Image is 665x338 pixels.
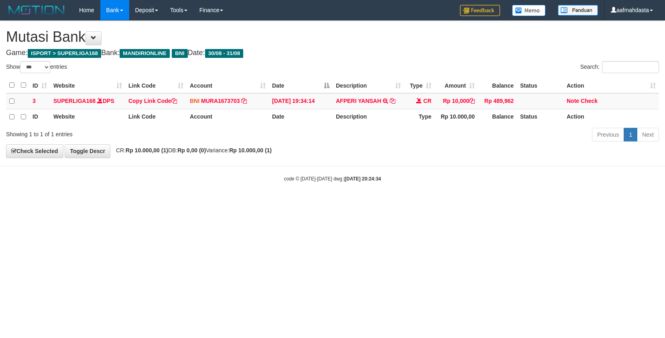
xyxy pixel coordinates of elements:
[469,98,475,104] a: Copy Rp 10,000 to clipboard
[563,109,659,125] th: Action
[478,109,517,125] th: Balance
[33,98,36,104] span: 3
[512,5,546,16] img: Button%20Memo.svg
[201,98,240,104] a: MURA1673703
[6,29,659,45] h1: Mutasi Bank
[241,98,247,104] a: Copy MURA1673703 to clipboard
[6,49,659,57] h4: Game: Bank: Date:
[563,78,659,93] th: Action: activate to sort column ascending
[336,98,381,104] a: AFPERI YANSAH
[460,5,500,16] img: Feedback.jpg
[567,98,579,104] a: Note
[6,61,67,73] label: Show entries
[6,127,271,138] div: Showing 1 to 1 of 1 entries
[112,147,272,154] span: CR: DB: Variance:
[50,109,125,125] th: Website
[333,109,404,125] th: Description
[404,109,435,125] th: Type
[478,78,517,93] th: Balance
[284,176,381,182] small: code © [DATE]-[DATE] dwg |
[190,98,199,104] span: BNI
[602,61,659,73] input: Search:
[29,78,50,93] th: ID: activate to sort column ascending
[404,78,435,93] th: Type: activate to sort column ascending
[125,109,187,125] th: Link Code
[128,98,177,104] a: Copy Link Code
[50,78,125,93] th: Website: activate to sort column ascending
[120,49,170,58] span: MANDIRIONLINE
[65,144,110,158] a: Toggle Descr
[172,49,187,58] span: BNI
[28,49,101,58] span: ISPORT > SUPERLIGA168
[517,78,563,93] th: Status
[6,144,63,158] a: Check Selected
[177,147,206,154] strong: Rp 0,00 (0)
[435,78,478,93] th: Amount: activate to sort column ascending
[624,128,637,141] a: 1
[333,78,404,93] th: Description: activate to sort column ascending
[29,109,50,125] th: ID
[229,147,272,154] strong: Rp 10.000,00 (1)
[187,109,269,125] th: Account
[53,98,96,104] a: SUPERLIGA168
[478,93,517,109] td: Rp 489,962
[345,176,381,182] strong: [DATE] 20:24:34
[435,93,478,109] td: Rp 10,000
[20,61,50,73] select: Showentries
[558,5,598,16] img: panduan.png
[581,98,598,104] a: Check
[580,61,659,73] label: Search:
[637,128,659,141] a: Next
[423,98,431,104] span: CR
[6,4,67,16] img: MOTION_logo.png
[435,109,478,125] th: Rp 10.000,00
[390,98,395,104] a: Copy AFPERI YANSAH to clipboard
[592,128,624,141] a: Previous
[50,93,125,109] td: DPS
[187,78,269,93] th: Account: activate to sort column ascending
[269,93,333,109] td: [DATE] 19:34:14
[126,147,168,154] strong: Rp 10.000,00 (1)
[269,109,333,125] th: Date
[205,49,244,58] span: 30/08 - 31/08
[125,78,187,93] th: Link Code: activate to sort column ascending
[517,109,563,125] th: Status
[269,78,333,93] th: Date: activate to sort column descending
